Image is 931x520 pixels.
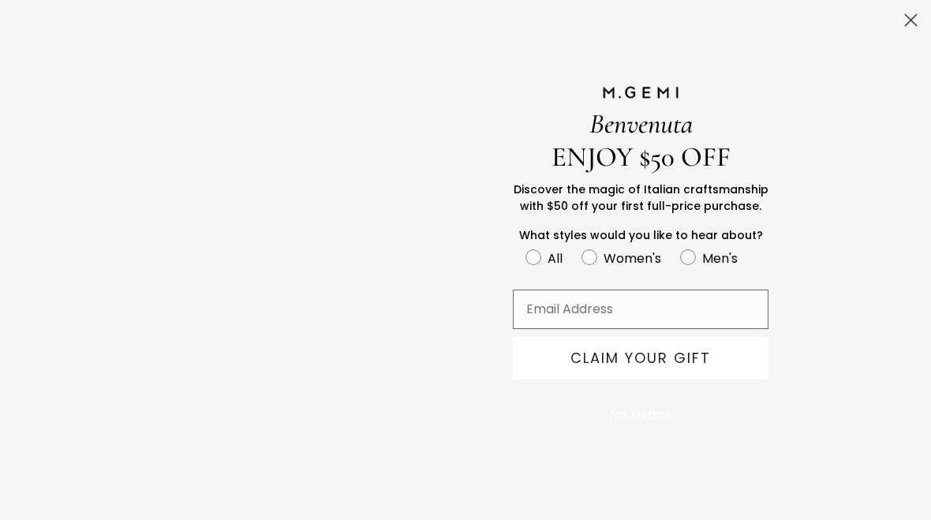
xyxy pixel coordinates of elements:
[601,85,680,99] img: M.GEMI
[602,395,680,435] button: No, Grazie
[519,227,763,243] span: What styles would you like to hear about?
[604,249,661,268] div: Women's
[513,337,768,380] button: CLAIM YOUR GIFT
[589,107,693,140] span: Benvenuta
[702,249,738,268] div: Men's
[897,6,925,34] button: Close dialog
[551,140,731,174] span: ENJOY $50 OFF
[513,290,768,329] input: Email Address
[514,181,768,214] span: Discover the magic of Italian craftsmanship with $50 off your first full-price purchase.
[548,249,563,268] div: All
